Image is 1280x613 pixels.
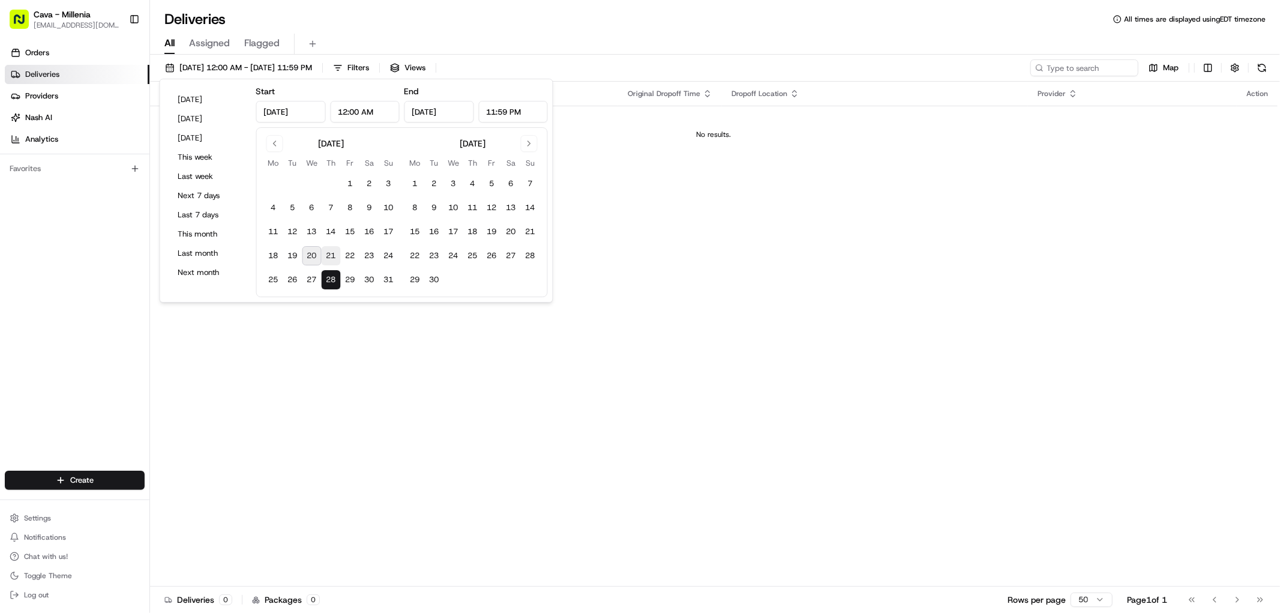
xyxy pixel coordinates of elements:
button: [EMAIL_ADDRESS][DOMAIN_NAME] [34,20,119,30]
button: 11 [264,222,283,241]
button: Cava - Millenia [34,8,91,20]
span: [DATE] [137,186,161,196]
button: Go to next month [521,135,538,152]
button: Settings [5,510,145,527]
div: No results. [155,130,1273,139]
button: Filters [328,59,374,76]
button: 22 [406,246,425,265]
button: 20 [302,246,322,265]
button: 7 [521,174,540,193]
button: 27 [302,270,322,289]
th: Sunday [379,157,398,169]
button: 15 [406,222,425,241]
button: 8 [406,198,425,217]
input: Type to search [1030,59,1138,76]
button: Last week [172,168,244,185]
button: 6 [502,174,521,193]
button: 1 [341,174,360,193]
button: See all [186,154,218,168]
th: Friday [341,157,360,169]
button: Notifications [5,529,145,546]
button: 3 [444,174,463,193]
button: 15 [341,222,360,241]
input: Time [478,101,548,122]
button: Go to previous month [266,135,283,152]
span: Views [404,62,425,73]
span: Dropoff Location [732,89,787,98]
button: Cava - Millenia[EMAIL_ADDRESS][DOMAIN_NAME] [5,5,124,34]
span: [DATE] [106,219,131,228]
button: 30 [425,270,444,289]
img: 8571987876998_91fb9ceb93ad5c398215_72.jpg [25,115,47,136]
span: Nash AI [25,112,52,123]
th: Thursday [463,157,482,169]
div: Favorites [5,159,145,178]
span: Wisdom [PERSON_NAME] [37,186,128,196]
span: Analytics [25,134,58,145]
span: Assigned [189,36,230,50]
button: 5 [283,198,302,217]
div: Start new chat [54,115,197,127]
span: All [164,36,175,50]
button: 29 [406,270,425,289]
input: Date [256,101,326,122]
button: Log out [5,587,145,603]
button: This week [172,149,244,166]
span: • [130,186,134,196]
button: [DATE] 12:00 AM - [DATE] 11:59 PM [160,59,317,76]
span: Provider [1038,89,1066,98]
button: 21 [322,246,341,265]
button: 19 [482,222,502,241]
button: 3 [379,174,398,193]
h1: Deliveries [164,10,226,29]
button: Views [385,59,431,76]
div: Action [1246,89,1268,98]
button: [DATE] [172,91,244,108]
div: Page 1 of 1 [1127,594,1167,606]
button: This month [172,226,244,243]
input: Clear [31,77,198,90]
button: Create [5,471,145,490]
button: 1 [406,174,425,193]
span: Filters [347,62,369,73]
button: 28 [322,270,341,289]
span: API Documentation [113,268,193,280]
button: 13 [502,198,521,217]
span: Knowledge Base [24,268,92,280]
img: 1736555255976-a54dd68f-1ca7-489b-9aae-adbdc363a1c4 [12,115,34,136]
button: Chat with us! [5,548,145,565]
button: 25 [264,270,283,289]
button: 26 [283,270,302,289]
span: Original Dropoff Time [628,89,700,98]
button: 12 [482,198,502,217]
button: 23 [360,246,379,265]
div: 0 [219,594,232,605]
a: Analytics [5,130,149,149]
span: Settings [24,513,51,523]
div: 0 [307,594,320,605]
th: Saturday [502,157,521,169]
button: 25 [463,246,482,265]
button: 8 [341,198,360,217]
span: Chat with us! [24,552,68,561]
button: Map [1143,59,1184,76]
span: Create [70,475,94,486]
button: 17 [444,222,463,241]
button: 4 [463,174,482,193]
div: Packages [252,594,320,606]
button: 12 [283,222,302,241]
button: 2 [360,174,379,193]
button: 26 [482,246,502,265]
button: 19 [283,246,302,265]
button: Last 7 days [172,207,244,223]
span: [DATE] 12:00 AM - [DATE] 11:59 PM [179,62,312,73]
button: 30 [360,270,379,289]
th: Tuesday [283,157,302,169]
button: 23 [425,246,444,265]
label: End [404,86,419,97]
span: Pylon [119,298,145,307]
span: All times are displayed using EDT timezone [1124,14,1266,24]
button: 10 [444,198,463,217]
a: Orders [5,43,149,62]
